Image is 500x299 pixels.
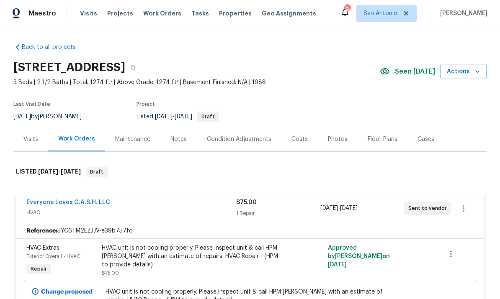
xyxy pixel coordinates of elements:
[13,112,92,122] div: by [PERSON_NAME]
[26,199,110,205] a: Everyone Loves C.A.S.H. LLC
[13,114,31,120] span: [DATE]
[320,204,358,212] span: -
[170,135,187,143] div: Notes
[137,114,219,120] span: Listed
[28,9,56,18] span: Maestro
[80,9,97,18] span: Visits
[41,289,93,295] b: Change proposed
[198,114,218,119] span: Draft
[16,167,81,177] h6: LISTED
[328,135,348,143] div: Photos
[447,66,480,77] span: Actions
[13,78,380,87] span: 3 Beds | 2 1/2 Baths | Total: 1274 ft² | Above Grade: 1274 ft² | Basement Finished: N/A | 1988
[13,102,50,107] span: Last Visit Date
[26,227,57,235] b: Reference:
[395,67,435,76] span: Seen [DATE]
[26,254,80,259] span: Exterior Overall - HVAC
[344,5,350,13] div: 9
[137,102,155,107] span: Project
[87,168,107,176] span: Draft
[191,10,209,16] span: Tasks
[207,135,271,143] div: Condition Adjustments
[155,114,173,120] span: [DATE]
[61,169,81,174] span: [DATE]
[58,135,95,143] div: Work Orders
[440,64,487,79] button: Actions
[38,169,81,174] span: -
[107,9,133,18] span: Projects
[38,169,58,174] span: [DATE]
[13,63,125,72] h2: [STREET_ADDRESS]
[262,9,316,18] span: Geo Assignments
[291,135,308,143] div: Costs
[328,245,390,268] span: Approved by [PERSON_NAME] on
[115,135,150,143] div: Maintenance
[236,209,320,217] div: 1 Repair
[328,262,347,268] span: [DATE]
[418,135,434,143] div: Cases
[236,199,257,205] span: $75.00
[26,208,236,217] span: HVAC
[437,9,487,18] span: [PERSON_NAME]
[16,223,484,238] div: 5YC6TM2EZJJV-e39b757fd
[320,205,338,211] span: [DATE]
[26,245,59,251] span: HVAC Extras
[23,135,38,143] div: Visits
[219,9,252,18] span: Properties
[155,114,192,120] span: -
[125,60,140,75] button: Copy Address
[27,265,50,273] span: Repair
[102,271,119,276] span: $75.00
[175,114,192,120] span: [DATE]
[368,135,397,143] div: Floor Plans
[102,244,285,269] div: HVAC unit is not cooling properly. Please inspect unit & call HPM [PERSON_NAME] with an estimate ...
[363,9,397,18] span: San Antonio
[340,205,358,211] span: [DATE]
[408,204,450,212] span: Sent to vendor
[13,158,487,185] div: LISTED [DATE]-[DATE]Draft
[13,43,94,51] a: Back to all projects
[143,9,181,18] span: Work Orders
